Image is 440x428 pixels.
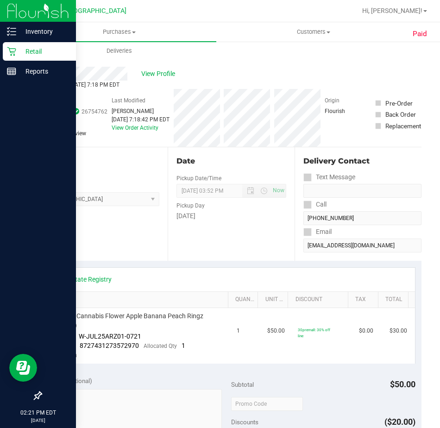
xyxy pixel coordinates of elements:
span: W-JUL25ARZ01-0721 [79,333,141,340]
a: SKU [55,296,224,303]
p: 02:21 PM EDT [4,409,72,417]
span: 30premall: 30% off line [298,327,330,338]
span: Allocated Qty [144,343,177,349]
div: [PERSON_NAME] [112,107,170,115]
span: $50.00 [390,379,415,389]
input: Promo Code [231,397,303,411]
span: Paid [413,29,427,39]
span: 8727431273572970 [80,342,139,349]
iframe: Resource center [9,354,37,382]
p: Inventory [16,26,72,37]
span: 26754762 [82,107,107,116]
input: Format: (999) 999-9999 [303,184,421,198]
div: Replacement [385,121,421,131]
a: View State Registry [56,275,112,284]
span: Completed [DATE] 7:18 PM EDT [41,82,119,88]
a: Deliveries [22,41,216,61]
a: Customers [216,22,410,42]
div: Date [176,156,286,167]
p: Reports [16,66,72,77]
span: $30.00 [390,327,407,335]
span: Deliveries [94,47,145,55]
inline-svg: Reports [7,67,16,76]
span: Subtotal [231,381,254,388]
div: Delivery Contact [303,156,421,167]
div: Location [41,156,159,167]
div: [DATE] [176,211,286,221]
p: [DATE] [4,417,72,424]
inline-svg: Inventory [7,27,16,36]
label: Last Modified [112,96,145,105]
p: Retail [16,46,72,57]
span: ($20.00) [384,417,415,427]
span: View Profile [141,69,178,79]
span: 1 [182,342,185,349]
a: Quantity [235,296,254,303]
span: [GEOGRAPHIC_DATA] [63,7,126,15]
a: Tax [355,296,374,303]
span: Purchases [22,28,216,36]
span: $0.00 [359,327,373,335]
a: Unit Price [265,296,284,303]
a: View Order Activity [112,125,158,131]
span: $50.00 [267,327,285,335]
div: Back Order [385,110,416,119]
label: Email [303,225,332,239]
input: Format: (999) 999-9999 [303,211,421,225]
label: Text Message [303,170,355,184]
label: Pickup Day [176,201,205,210]
span: 1 [237,327,240,335]
a: Total [385,296,404,303]
label: Pickup Date/Time [176,174,221,183]
a: Purchases [22,22,216,42]
inline-svg: Retail [7,47,16,56]
label: Call [303,198,327,211]
div: Pre-Order [385,99,413,108]
span: FT 3.5g Cannabis Flower Apple Banana Peach Ringz (Hybrid) [53,312,226,329]
span: Customers [217,28,410,36]
a: Discount [295,296,345,303]
span: In Sync [73,107,79,116]
div: [DATE] 7:18:42 PM EDT [112,115,170,124]
div: Flourish [325,107,371,115]
span: Hi, [PERSON_NAME]! [362,7,422,14]
label: Origin [325,96,339,105]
